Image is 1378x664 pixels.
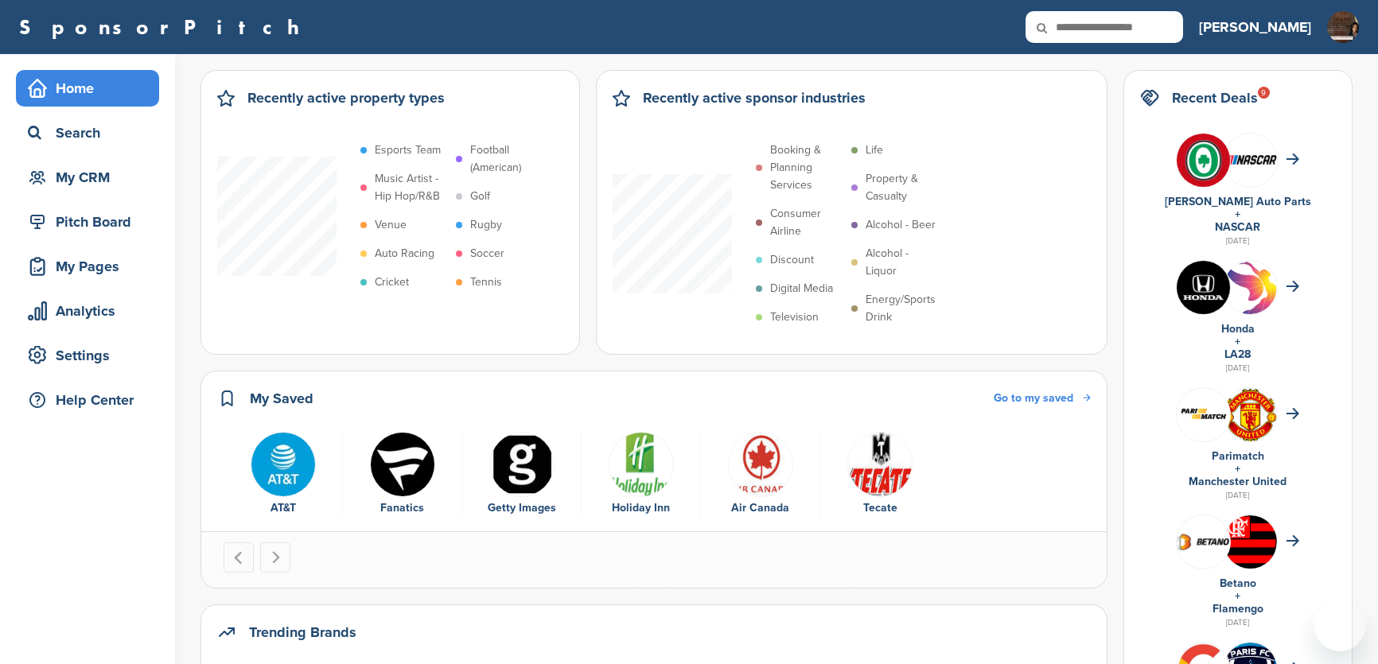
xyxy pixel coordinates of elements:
div: Home [24,74,159,103]
img: Kln5su0v 400x400 [1177,261,1230,314]
div: 1 of 6 [224,432,343,518]
h2: Trending Brands [249,621,356,643]
a: SponsorPitch [19,17,309,37]
a: Analytics [16,293,159,329]
button: Go to last slide [224,542,254,573]
p: Cricket [375,274,409,291]
div: Analytics [24,297,159,325]
a: Data Air Canada [709,432,812,518]
a: Pitch Board [16,204,159,240]
img: Tpli2eyp 400x400 [251,432,316,497]
button: Next slide [260,542,290,573]
div: [DATE] [1140,615,1336,630]
img: Okcnagxi 400x400 [370,432,435,497]
a: Search [16,115,159,151]
div: 9 [1258,87,1270,99]
a: Home [16,70,159,107]
a: Tpli2eyp 400x400 AT&T [232,432,334,518]
p: Life [866,142,883,159]
a: [PERSON_NAME] [1199,10,1311,45]
a: My Pages [16,248,159,285]
a: + [1235,208,1240,221]
div: My Pages [24,252,159,281]
div: Fanatics [351,499,453,517]
p: Alcohol - Liquor [866,245,939,280]
p: Tennis [470,274,502,291]
a: Teca Tecate [828,432,932,518]
p: Rugby [470,216,502,234]
div: Pitch Board [24,208,159,236]
div: Holiday Inn [590,499,692,517]
div: Tecate [828,499,932,517]
h2: Recently active sponsor industries [643,87,866,109]
a: Open uri20141112 50798 1wsss1y Holiday Inn [590,432,692,518]
a: Data Getty Images [470,432,573,518]
img: Open uri20141112 64162 1lb1st5?1415809441 [1224,388,1277,442]
p: Discount [770,251,814,269]
p: Venue [375,216,407,234]
span: Go to my saved [994,391,1073,405]
p: Music Artist - Hip Hop/R&B [375,170,448,205]
img: Screen shot 2018 07 10 at 12.33.29 pm [1177,405,1230,424]
a: + [1235,462,1240,476]
p: Auto Racing [375,245,434,262]
a: NASCAR [1215,220,1260,234]
p: Property & Casualty [866,170,939,205]
div: 6 of 6 [820,432,940,518]
div: Getty Images [470,499,573,517]
img: V7vhzcmg 400x400 [1177,134,1230,187]
a: Help Center [16,382,159,418]
img: Data [489,432,555,497]
div: 2 of 6 [343,432,462,518]
p: Golf [470,188,490,205]
img: Teca [847,432,913,497]
div: Settings [24,341,159,370]
a: LA28 [1224,348,1251,361]
img: 7569886e 0a8b 4460 bc64 d028672dde70 [1224,155,1277,165]
div: Search [24,118,159,147]
div: AT&T [232,499,334,517]
p: Digital Media [770,280,833,297]
div: 5 of 6 [701,432,820,518]
p: Energy/Sports Drink [866,291,939,326]
div: 4 of 6 [582,432,701,518]
a: Flamengo [1213,602,1263,615]
div: My CRM [24,163,159,192]
img: Data?1415807839 [1224,515,1277,581]
p: Esports Team [375,142,441,159]
a: Go to my saved [994,390,1091,407]
a: Okcnagxi 400x400 Fanatics [351,432,453,518]
a: My CRM [16,159,159,196]
a: Honda [1221,322,1255,336]
div: Air Canada [709,499,812,517]
p: Consumer Airline [770,205,843,240]
a: Parimatch [1212,449,1264,463]
div: [DATE] [1140,234,1336,248]
div: [DATE] [1140,361,1336,375]
iframe: Button to launch messaging window [1314,600,1365,651]
h2: Recently active property types [247,87,445,109]
a: + [1235,589,1240,603]
div: Help Center [24,386,159,414]
a: Manchester United [1189,475,1287,488]
div: 3 of 6 [462,432,582,518]
a: + [1235,335,1240,348]
p: Television [770,309,819,326]
img: La 2028 olympics logo [1224,261,1277,355]
h2: Recent Deals [1172,87,1258,109]
h3: [PERSON_NAME] [1199,16,1311,38]
p: Football (American) [470,142,543,177]
img: Betano [1177,532,1230,551]
p: Booking & Planning Services [770,142,843,194]
h2: My Saved [250,387,313,410]
a: [PERSON_NAME] Auto Parts [1165,195,1311,208]
a: Settings [16,337,159,374]
p: Soccer [470,245,504,262]
img: Open uri20141112 50798 1wsss1y [609,432,674,497]
img: Data [728,432,793,497]
div: [DATE] [1140,488,1336,503]
p: Alcohol - Beer [866,216,936,234]
img: Oleander ds [1327,11,1359,43]
a: Betano [1220,577,1256,590]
